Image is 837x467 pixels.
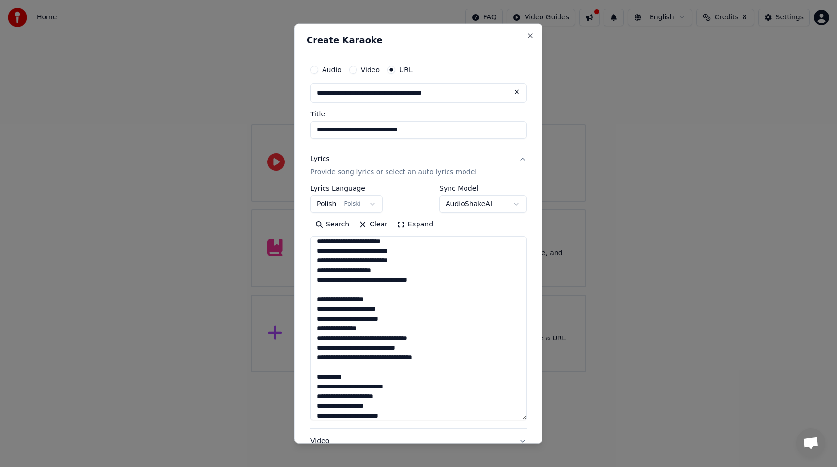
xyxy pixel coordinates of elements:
h2: Create Karaoke [307,35,530,44]
label: Lyrics Language [310,185,383,192]
div: Lyrics [310,154,329,163]
div: LyricsProvide song lyrics or select an auto lyrics model [310,185,527,428]
label: Audio [322,66,341,73]
button: Clear [354,217,392,232]
button: LyricsProvide song lyrics or select an auto lyrics model [310,146,527,185]
div: Video [310,436,492,460]
button: Search [310,217,354,232]
label: Video [361,66,380,73]
label: Sync Model [439,185,527,192]
button: Expand [392,217,438,232]
p: Provide song lyrics or select an auto lyrics model [310,167,477,177]
label: Title [310,110,527,117]
label: URL [399,66,413,73]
